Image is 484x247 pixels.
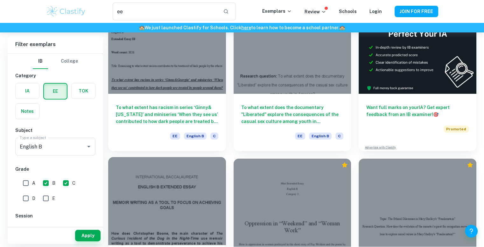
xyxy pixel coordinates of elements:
p: Exemplars [262,8,292,15]
a: here [241,25,251,30]
h6: Subject [15,127,95,134]
img: Thumbnail [359,6,476,94]
button: Apply [75,230,101,241]
button: IB [33,54,48,69]
button: Notes [16,104,39,119]
p: Review [305,8,326,15]
span: English B [184,133,207,140]
h6: We just launched Clastify for Schools. Click to learn how to become a school partner. [1,24,483,31]
a: Schools [339,9,357,14]
label: Type a subject [20,135,46,140]
a: Advertise with Clastify [365,145,396,150]
a: To what extent does the documentary "Liberated" explore the consequences of the casual sex cultur... [234,6,351,151]
span: 🏫 [139,25,144,30]
a: Want full marks on yourIA? Get expert feedback from an IB examiner!PromotedAdvertise with Clastify [359,6,476,151]
h6: Filter exemplars [8,36,103,53]
a: To what extent has racism in series ‘Ginny&[US_STATE]’ and miniseries ‘When they see us’ contribu... [108,6,226,151]
h6: To what extent does the documentary "Liberated" explore the consequences of the casual sex cultur... [241,104,344,125]
h6: Session [15,212,95,219]
div: Premium [341,162,348,168]
span: C [210,133,218,140]
h6: Category [15,72,95,79]
span: 🏫 [340,25,345,30]
span: EE [295,133,305,140]
span: E [52,195,55,202]
button: JOIN FOR FREE [395,6,438,17]
span: D [32,195,35,202]
img: Clastify logo [46,5,87,18]
span: EE [170,133,180,140]
input: Search for any exemplars... [113,3,218,20]
span: B [52,180,55,187]
button: College [61,54,78,69]
span: English B [309,133,332,140]
span: C [72,180,75,187]
button: TOK [72,83,95,99]
div: Premium [467,162,473,168]
button: Open [84,142,93,151]
span: [DATE] [30,224,44,231]
h6: To what extent has racism in series ‘Ginny&[US_STATE]’ and miniseries ‘When they see us’ contribu... [116,104,218,125]
span: Promoted [444,126,469,133]
div: Filter type choice [33,54,78,69]
h6: Grade [15,166,95,173]
button: IA [16,83,39,99]
button: EE [44,84,67,99]
span: C [335,133,343,140]
h6: Want full marks on your IA ? Get expert feedback from an IB examiner! [366,104,469,118]
button: Help and Feedback [465,225,478,237]
span: A [32,180,35,187]
span: 🎯 [433,112,438,117]
a: Login [369,9,382,14]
